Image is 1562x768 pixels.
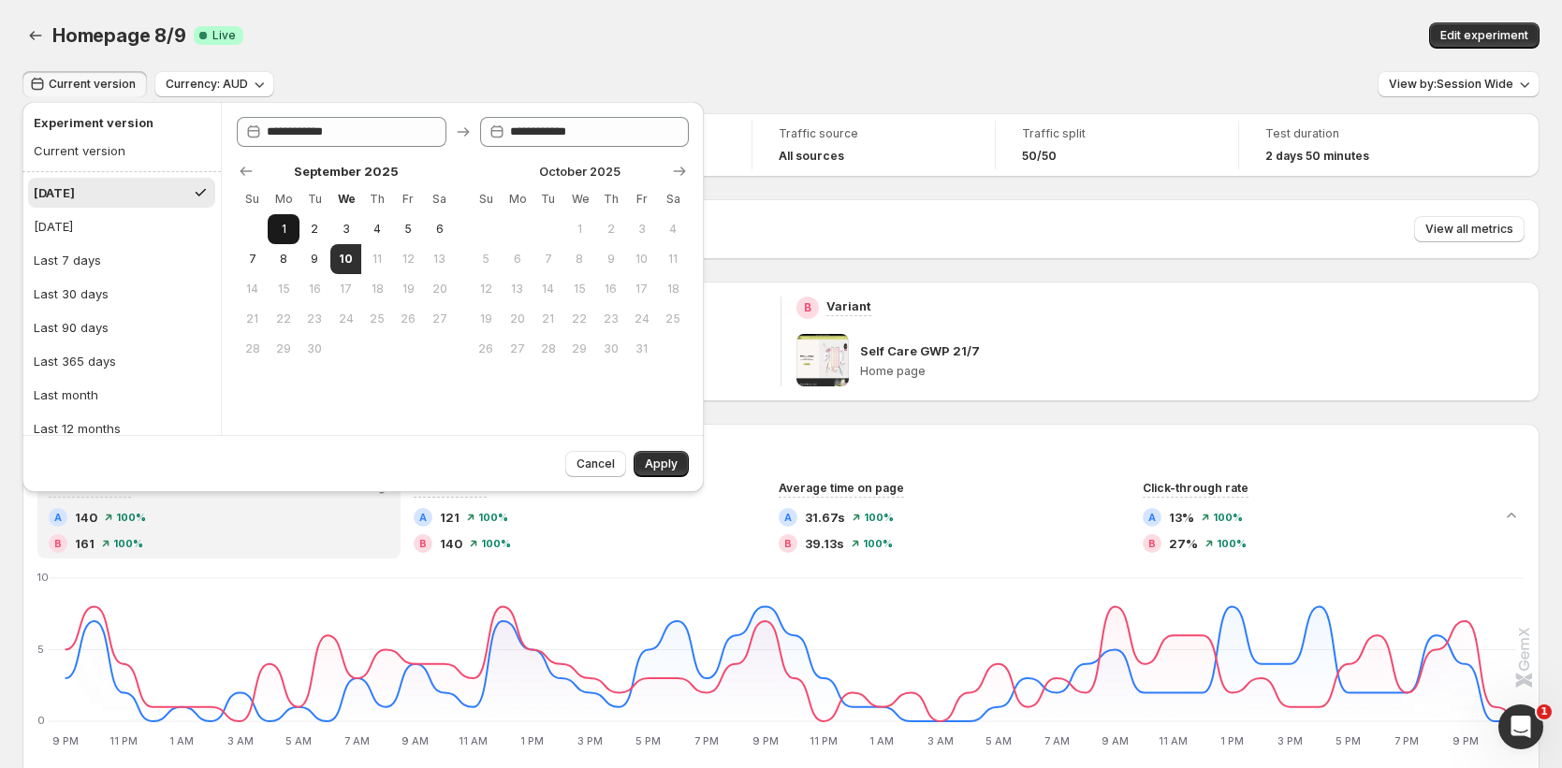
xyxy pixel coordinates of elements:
span: 9 [307,252,323,267]
div: [DATE] [34,183,75,202]
span: Th [369,192,385,207]
text: 7 PM [1394,734,1419,747]
button: Sunday October 26 2025 [471,334,502,364]
h2: B [804,300,811,315]
text: 5 AM [285,734,312,747]
button: Thursday September 25 2025 [361,304,392,334]
th: Tuesday [533,184,563,214]
div: Last 30 days [34,284,109,303]
button: Saturday September 27 2025 [424,304,455,334]
span: 12 [478,282,494,297]
text: 7 AM [344,734,370,747]
button: Show previous month, August 2025 [233,158,259,184]
h4: All sources [779,149,844,164]
button: Wednesday October 8 2025 [564,244,595,274]
text: 9 AM [401,734,429,747]
span: 140 [75,508,97,527]
span: 4 [369,222,385,237]
h2: A [54,512,62,523]
text: 9 PM [1453,734,1479,747]
span: 23 [307,312,323,326]
span: View by: Session Wide [1389,77,1513,92]
button: Tuesday October 7 2025 [533,244,563,274]
button: Back [22,22,49,49]
span: 13 [509,282,525,297]
button: Monday September 29 2025 [268,334,299,364]
button: Last 30 days [28,279,215,309]
button: Tuesday October 28 2025 [533,334,563,364]
span: 25 [369,312,385,326]
button: Wednesday October 22 2025 [564,304,595,334]
button: Last month [28,380,215,410]
span: 50/50 [1022,149,1057,164]
button: Thursday October 23 2025 [595,304,626,334]
button: Monday October 13 2025 [502,274,533,304]
span: 17 [634,282,650,297]
span: 24 [634,312,650,326]
h2: A [784,512,792,523]
span: 16 [307,282,323,297]
h2: B [419,538,427,549]
th: Friday [626,184,657,214]
span: Currency: AUD [166,77,248,92]
th: Tuesday [299,184,330,214]
span: Traffic source [779,126,969,141]
button: Saturday September 13 2025 [424,244,455,274]
h2: B [784,538,792,549]
span: 13 [431,252,447,267]
span: Tu [307,192,323,207]
button: Last 365 days [28,346,215,376]
h2: B [1148,538,1156,549]
span: 39.13s [805,534,844,553]
span: 27 [431,312,447,326]
button: Collapse chart [1498,502,1525,529]
span: 6 [431,222,447,237]
span: 30 [603,341,619,356]
th: Friday [393,184,424,214]
button: Last 7 days [28,245,215,275]
button: Start of range Today Wednesday September 10 2025 [330,244,361,274]
button: Wednesday October 15 2025 [564,274,595,304]
text: 5 [37,643,44,656]
button: Monday September 15 2025 [268,274,299,304]
button: Wednesday September 24 2025 [330,304,361,334]
div: Last 90 days [34,318,109,337]
th: Sunday [237,184,268,214]
span: Apply [645,456,678,471]
span: Su [244,192,260,207]
button: Monday October 6 2025 [502,244,533,274]
p: Self Care GWP 21/7 [860,341,980,360]
div: Last 365 days [34,352,116,370]
span: 8 [572,252,588,267]
button: Thursday October 30 2025 [595,334,626,364]
button: Apply [634,451,689,477]
span: 19 [401,282,416,297]
button: Tuesday October 14 2025 [533,274,563,304]
span: 5 [401,222,416,237]
button: View by:Session Wide [1378,71,1540,97]
span: 9 [603,252,619,267]
span: 14 [540,282,556,297]
span: 18 [369,282,385,297]
button: Cancel [565,451,626,477]
button: Sunday September 21 2025 [237,304,268,334]
img: Self Care GWP 21/7 [796,334,849,386]
span: 10 [338,252,354,267]
text: 7 PM [694,734,719,747]
span: 3 [338,222,354,237]
span: 18 [665,282,681,297]
span: 7 [244,252,260,267]
span: 21 [244,312,260,326]
span: 22 [572,312,588,326]
a: Traffic sourceAll sources [779,124,969,166]
button: Saturday October 18 2025 [658,274,689,304]
a: Traffic split50/50 [1022,124,1212,166]
th: Wednesday [330,184,361,214]
span: 20 [509,312,525,326]
span: 140 [440,534,462,553]
span: Mo [275,192,291,207]
div: Current version [34,141,125,160]
h2: A [1148,512,1156,523]
span: Edit experiment [1440,28,1528,43]
span: We [338,192,354,207]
